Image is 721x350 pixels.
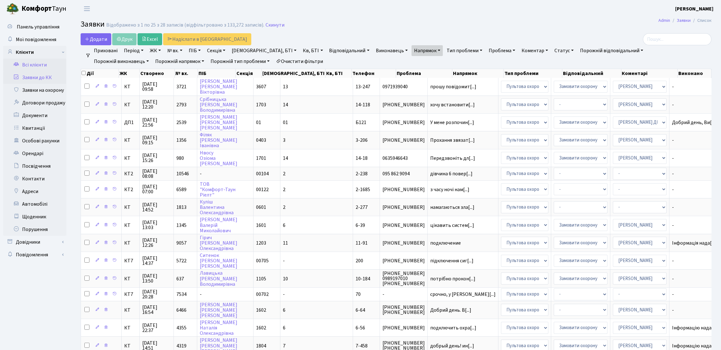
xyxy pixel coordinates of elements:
[176,101,186,108] span: 2793
[256,83,266,90] span: 3607
[672,102,718,107] span: -
[382,241,425,246] span: [PHONE_NUMBER]
[176,291,186,298] span: 7534
[3,223,66,236] a: Порушення
[382,120,425,125] span: [PHONE_NUMBER]
[142,169,171,179] span: [DATE] 08:08
[283,170,285,177] span: 2
[17,23,59,30] span: Панель управління
[621,69,678,78] th: Коментарі
[3,21,66,33] a: Панель управління
[140,69,175,78] th: Створено
[3,198,66,210] a: Автомобілі
[452,69,504,78] th: Напрямок
[142,289,171,299] span: [DATE] 20:28
[124,343,137,348] span: КТ
[356,307,365,314] span: 6-64
[200,114,237,131] a: [PERSON_NAME][PERSON_NAME][PERSON_NAME]
[3,71,66,84] a: Заявки до КК
[124,276,137,281] span: КТ
[396,69,452,78] th: Проблема
[283,307,285,314] span: 6
[283,83,288,90] span: 13
[176,222,186,229] span: 1345
[266,22,284,28] a: Скинути
[382,102,425,107] span: [PHONE_NUMBER]
[356,275,370,282] span: 10-184
[677,17,691,24] a: Заявки
[430,155,475,162] span: Передзвоніть дл[...]
[142,135,171,145] span: [DATE] 09:15
[176,155,184,162] span: 980
[200,78,237,96] a: [PERSON_NAME][PERSON_NAME]Вікторівна
[153,56,207,67] a: Порожній напрямок
[85,36,107,43] span: Додати
[142,82,171,92] span: [DATE] 09:58
[430,324,476,331] span: подключить охра[...]
[672,292,718,297] span: -
[142,153,171,163] span: [DATE] 15:26
[175,69,198,78] th: № вх.
[198,69,236,78] th: ПІБ
[382,205,425,210] span: [PHONE_NUMBER]
[283,101,288,108] span: 14
[672,171,718,176] span: -
[124,171,137,176] span: КТ2
[200,149,237,167] a: НвосуОзіома[PERSON_NAME]
[176,83,186,90] span: 3721
[124,292,137,297] span: КТ7
[373,45,410,56] a: Виконавець
[142,220,171,230] span: [DATE] 13:03
[283,257,285,264] span: -
[430,83,476,90] span: прошу повідомит[...]
[200,270,237,288] a: Лавицька[PERSON_NAME]Володимирівна
[176,170,189,177] span: 10546
[3,134,66,147] a: Особові рахунки
[124,308,137,313] span: КТ
[300,45,325,56] a: Кв, БТІ
[256,155,266,162] span: 1701
[142,256,171,266] span: [DATE] 14:37
[430,275,475,282] span: потрібно прокон[...]
[356,137,368,144] span: 3-206
[283,137,285,144] span: 3
[577,45,646,56] a: Порожній відповідальний
[382,138,425,143] span: [PHONE_NUMBER]
[165,45,185,56] a: № вх.
[356,222,365,229] span: 6-39
[3,122,66,134] a: Квитанції
[124,187,137,192] span: КТ2
[672,205,718,210] span: -
[200,216,237,234] a: [PERSON_NAME]ВалерійМиколайович
[3,109,66,122] a: Документи
[430,186,469,193] span: з часу ночі нам[...]
[91,56,151,67] a: Порожній виконавець
[3,84,66,97] a: Заявки на охорону
[486,45,518,56] a: Проблема
[3,248,66,261] a: Повідомлення
[326,69,351,78] th: Кв, БТІ
[382,292,425,297] span: -
[3,33,66,46] a: Мої повідомлення
[678,69,712,78] th: Виконано
[256,204,266,211] span: 0601
[186,45,203,56] a: ПІБ
[283,119,288,126] span: 01
[81,19,105,30] span: Заявки
[124,138,137,143] span: КТ
[356,204,368,211] span: 2-277
[382,187,425,192] span: [PHONE_NUMBER]
[519,45,551,56] a: Коментар
[562,69,621,78] th: Відповідальний
[430,101,475,108] span: хочу встановити[...]
[176,275,184,282] span: 637
[176,204,186,211] span: 1813
[552,45,576,56] a: Статус
[256,101,266,108] span: 1703
[356,257,363,264] span: 200
[3,59,66,71] a: Всі клієнти
[382,325,425,330] span: [PHONE_NUMBER]
[262,69,326,78] th: [DEMOGRAPHIC_DATA], БТІ
[208,56,272,67] a: Порожній тип проблеми
[256,307,266,314] span: 1602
